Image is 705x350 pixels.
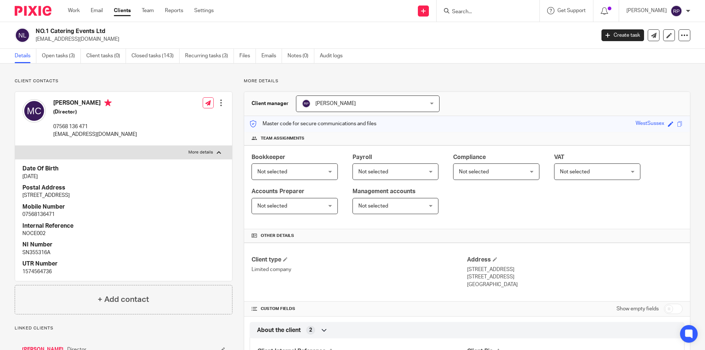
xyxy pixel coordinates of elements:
[22,211,225,218] p: 07568136471
[114,7,131,14] a: Clients
[252,306,467,312] h4: CUSTOM FIELDS
[22,260,225,268] h4: UTR Number
[617,305,659,313] label: Show empty fields
[15,325,232,331] p: Linked clients
[244,78,690,84] p: More details
[185,49,234,63] a: Recurring tasks (3)
[467,281,683,288] p: [GEOGRAPHIC_DATA]
[467,256,683,264] h4: Address
[22,165,225,173] h4: Date Of Birth
[22,268,225,275] p: 1574564736
[22,99,46,123] img: svg%3E
[98,294,149,305] h4: + Add contact
[252,266,467,273] p: Limited company
[91,7,103,14] a: Email
[53,131,137,138] p: [EMAIL_ADDRESS][DOMAIN_NAME]
[22,192,225,199] p: [STREET_ADDRESS]
[165,7,183,14] a: Reports
[670,5,682,17] img: svg%3E
[352,188,416,194] span: Management accounts
[22,173,225,180] p: [DATE]
[36,36,590,43] p: [EMAIL_ADDRESS][DOMAIN_NAME]
[261,136,304,141] span: Team assignments
[15,49,36,63] a: Details
[42,49,81,63] a: Open tasks (3)
[252,256,467,264] h4: Client type
[601,29,644,41] a: Create task
[53,123,137,130] p: 07568 136 471
[309,326,312,334] span: 2
[315,101,356,106] span: [PERSON_NAME]
[15,28,30,43] img: svg%3E
[22,241,225,249] h4: NI Number
[626,7,667,14] p: [PERSON_NAME]
[451,9,517,15] input: Search
[320,49,348,63] a: Audit logs
[53,99,137,108] h4: [PERSON_NAME]
[467,266,683,273] p: [STREET_ADDRESS]
[288,49,314,63] a: Notes (0)
[22,203,225,211] h4: Mobile Number
[131,49,180,63] a: Closed tasks (143)
[358,169,388,174] span: Not selected
[467,273,683,281] p: [STREET_ADDRESS]
[459,169,489,174] span: Not selected
[36,28,480,35] h2: NO.1 Catering Events Ltd
[22,222,225,230] h4: Internal Reference
[554,154,564,160] span: VAT
[257,326,301,334] span: About the client
[68,7,80,14] a: Work
[257,203,287,209] span: Not selected
[557,8,586,13] span: Get Support
[194,7,214,14] a: Settings
[15,78,232,84] p: Client contacts
[358,203,388,209] span: Not selected
[257,169,287,174] span: Not selected
[636,120,664,128] div: WestSussex
[53,108,137,116] h5: (Director)
[252,100,289,107] h3: Client manager
[261,49,282,63] a: Emails
[15,6,51,16] img: Pixie
[302,99,311,108] img: svg%3E
[22,230,225,237] p: NOCE002
[22,249,225,256] p: SN355316A
[86,49,126,63] a: Client tasks (0)
[252,154,285,160] span: Bookkeeper
[22,184,225,192] h4: Postal Address
[250,120,376,127] p: Master code for secure communications and files
[252,188,304,194] span: Accounts Preparer
[104,99,112,107] i: Primary
[239,49,256,63] a: Files
[453,154,486,160] span: Compliance
[261,233,294,239] span: Other details
[560,169,590,174] span: Not selected
[188,149,213,155] p: More details
[352,154,372,160] span: Payroll
[142,7,154,14] a: Team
